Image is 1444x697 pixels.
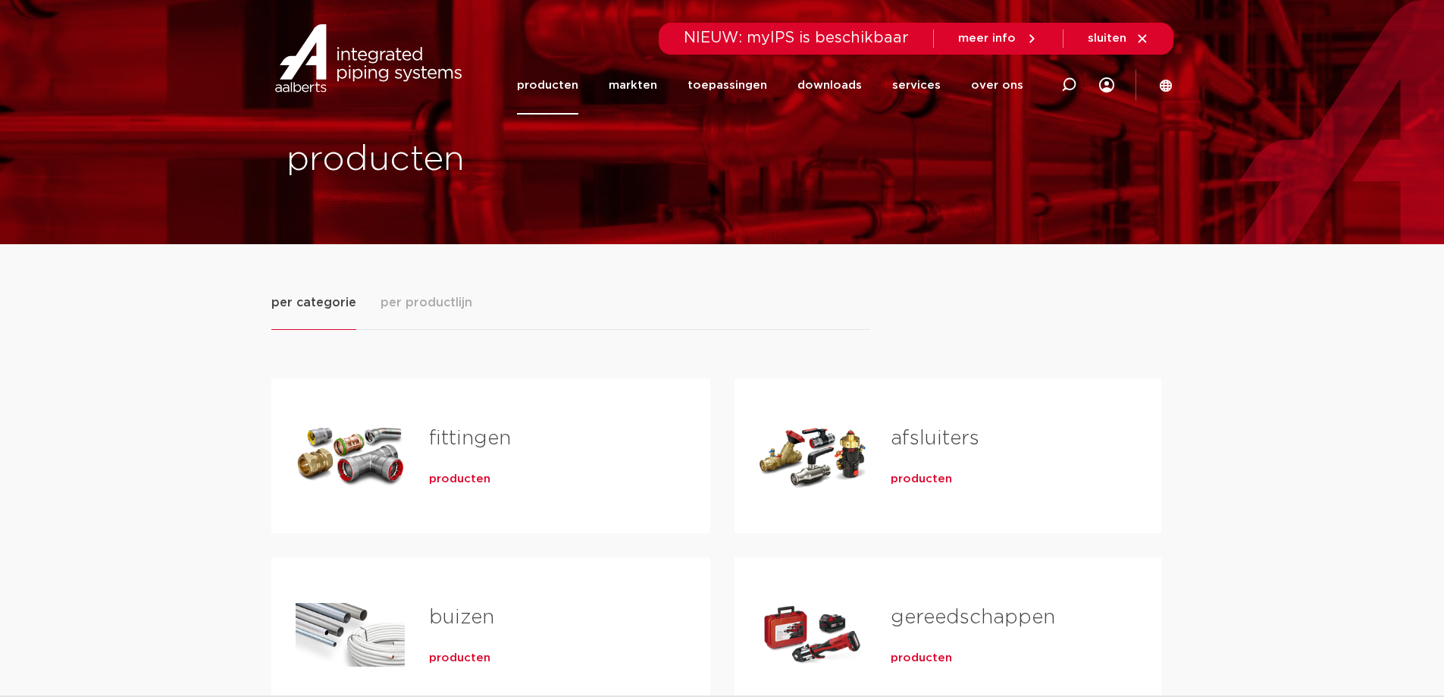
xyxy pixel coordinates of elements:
[517,56,1023,115] nav: Menu
[429,429,511,448] a: fittingen
[1088,32,1149,46] a: sluiten
[958,32,1038,46] a: meer info
[797,56,862,115] a: downloads
[891,429,979,448] a: afsluiters
[891,651,952,666] a: producten
[429,472,490,487] a: producten
[891,608,1055,627] a: gereedschappen
[1099,68,1114,102] div: my IPS
[609,56,657,115] a: markten
[892,56,941,115] a: services
[684,30,909,46] span: NIEUW: myIPS is beschikbaar
[688,56,767,115] a: toepassingen
[517,56,578,115] a: producten
[891,472,952,487] a: producten
[429,608,494,627] a: buizen
[287,136,715,184] h1: producten
[971,56,1023,115] a: over ons
[271,294,356,312] span: per categorie
[958,33,1016,44] span: meer info
[1088,33,1126,44] span: sluiten
[381,294,472,312] span: per productlijn
[429,651,490,666] a: producten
